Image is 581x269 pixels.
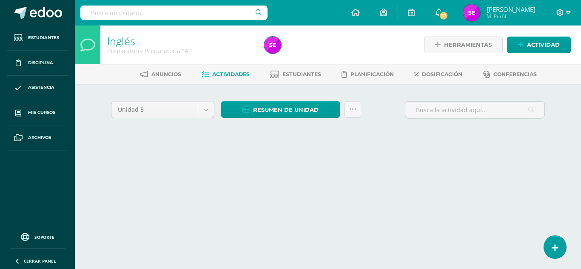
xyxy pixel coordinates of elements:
span: 57 [439,11,448,20]
span: Resumen de unidad [253,102,319,118]
span: Herramientas [444,37,492,53]
a: Dosificación [414,68,462,81]
span: Anuncios [151,71,181,77]
span: Actividad [527,37,560,53]
span: Actividades [212,71,250,77]
span: [PERSON_NAME] [487,5,535,14]
span: Mis cursos [28,109,55,116]
img: 096f01deb529efdefa890f86e97880b3.png [463,4,480,21]
input: Busca un usuario... [80,6,268,20]
a: Actividades [202,68,250,81]
img: 096f01deb529efdefa890f86e97880b3.png [264,37,281,54]
a: Disciplina [7,51,68,76]
span: Cerrar panel [24,258,56,264]
span: Asistencia [28,84,54,91]
a: Inglés [107,34,135,48]
span: Archivos [28,134,51,141]
span: Disciplina [28,59,53,66]
a: Resumen de unidad [221,101,340,118]
h1: Inglés [107,35,254,47]
a: Estudiantes [7,25,68,51]
a: Unidad 5 [111,102,214,118]
a: Mis cursos [7,100,68,125]
span: Soporte [34,234,54,240]
a: Soporte [10,231,65,242]
a: Asistencia [7,76,68,101]
div: Preparatoria Preparatoria 'A' [107,47,254,55]
a: Archivos [7,125,68,150]
a: Planificación [342,68,394,81]
span: Mi Perfil [487,13,535,20]
a: Estudiantes [270,68,321,81]
span: Unidad 5 [118,102,191,118]
span: Planificación [350,71,394,77]
span: Dosificación [422,71,462,77]
a: Anuncios [140,68,181,81]
a: Actividad [507,37,571,53]
a: Herramientas [424,37,503,53]
span: Conferencias [493,71,537,77]
a: Conferencias [483,68,537,81]
span: Estudiantes [28,34,59,41]
span: Estudiantes [282,71,321,77]
input: Busca la actividad aquí... [405,102,544,118]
